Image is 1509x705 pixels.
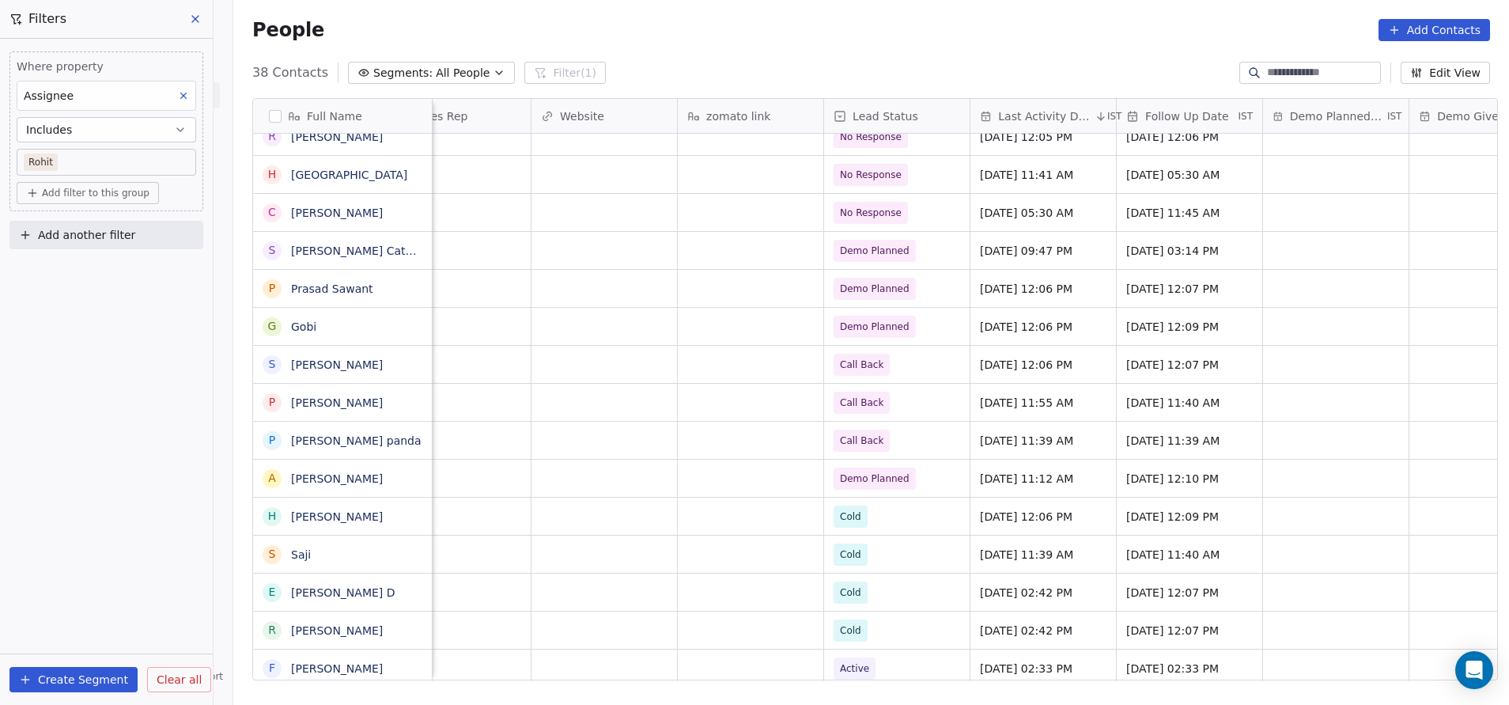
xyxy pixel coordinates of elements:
button: Add Contacts [1379,19,1490,41]
a: [PERSON_NAME] [291,207,383,219]
span: [DATE] 11:39 AM [980,433,1106,449]
a: Prasad Sawant [291,282,373,295]
div: Website [531,99,677,133]
div: Demo Planned DateIST [1263,99,1409,133]
span: Cold [840,509,861,525]
span: Follow Up Date [1145,108,1228,124]
span: [DATE] 12:06 PM [980,357,1106,373]
span: [DATE] 09:47 PM [980,243,1106,259]
span: Demo Planned [840,243,910,259]
span: [DATE] 05:30 AM [980,205,1106,221]
div: R [268,622,276,639]
span: Cold [840,585,861,601]
div: R [268,128,276,145]
div: H [268,508,277,525]
span: Demo Planned [840,319,910,335]
div: zomato link [678,99,823,133]
span: Demo Planned [840,471,910,487]
span: No Response [840,129,902,145]
span: [DATE] 11:55 AM [980,395,1106,411]
span: [DATE] 12:07 PM [1126,357,1253,373]
span: [DATE] 12:06 PM [980,509,1106,525]
span: [DATE] 03:14 PM [1126,243,1253,259]
div: P [269,394,275,411]
a: Saji [291,548,311,561]
div: Lead Status [824,99,970,133]
span: [DATE] 11:45 AM [1126,205,1253,221]
span: [DATE] 11:12 AM [980,471,1106,487]
span: [DATE] 02:33 PM [1126,661,1253,677]
span: All People [436,65,490,81]
span: [DATE] 12:07 PM [1126,623,1253,639]
span: [DATE] 12:06 PM [980,319,1106,335]
span: Demo Planned Date [1290,108,1384,124]
span: Call Back [840,395,883,411]
span: IST [1239,110,1254,123]
div: P [269,432,275,449]
a: Gobi [291,320,316,333]
a: [PERSON_NAME] [291,624,383,637]
a: [PERSON_NAME] panda [291,434,422,447]
span: Sales Rep [414,108,467,124]
span: Call Back [840,433,883,449]
div: F [269,660,275,677]
div: Sales Rep [385,99,531,133]
button: Filter(1) [524,62,606,84]
div: s [269,356,276,373]
span: Last Activity Date [998,108,1091,124]
div: Open Intercom Messenger [1455,651,1493,689]
span: [DATE] 12:09 PM [1126,509,1253,525]
div: H [268,166,277,183]
div: A [268,470,276,487]
div: grid [253,134,433,681]
a: [GEOGRAPHIC_DATA] [291,169,407,181]
span: [DATE] 11:39 AM [980,547,1106,563]
span: No Response [840,205,902,221]
span: Demo Planned [840,281,910,297]
span: [DATE] 11:40 AM [1126,547,1253,563]
span: [DATE] 05:30 AM [1126,167,1253,183]
span: [DATE] 02:42 PM [980,585,1106,601]
a: [PERSON_NAME] [291,510,383,523]
div: Full Name [253,99,432,133]
button: Edit View [1401,62,1490,84]
span: Website [560,108,604,124]
div: G [268,318,277,335]
span: Call Back [840,357,883,373]
span: Full Name [307,108,362,124]
span: zomato link [706,108,770,124]
span: Segments: [373,65,433,81]
span: Lead Status [853,108,918,124]
a: [PERSON_NAME] [291,358,383,371]
span: IST [1107,110,1122,123]
a: [PERSON_NAME] D [291,586,395,599]
span: [DATE] 12:06 PM [1126,129,1253,145]
span: IST [1387,110,1402,123]
span: Cold [840,623,861,639]
span: [DATE] 11:41 AM [980,167,1106,183]
div: S [269,242,276,259]
span: [DATE] 02:42 PM [980,623,1106,639]
span: [DATE] 11:40 AM [1126,395,1253,411]
span: 38 Contacts [252,63,328,82]
div: S [269,546,276,563]
span: No Response [840,167,902,183]
span: [DATE] 12:06 PM [980,281,1106,297]
span: People [252,18,324,42]
div: P [269,280,275,297]
span: Active [840,661,869,677]
div: Follow Up DateIST [1117,99,1262,133]
span: [DATE] 11:39 AM [1126,433,1253,449]
span: [DATE] 12:07 PM [1126,281,1253,297]
span: [DATE] 12:07 PM [1126,585,1253,601]
a: [PERSON_NAME] [291,131,383,143]
div: Last Activity DateIST [970,99,1116,133]
span: [DATE] 12:10 PM [1126,471,1253,487]
span: [DATE] 02:33 PM [980,661,1106,677]
a: [PERSON_NAME] [291,662,383,675]
a: [PERSON_NAME] [291,472,383,485]
span: [DATE] 12:09 PM [1126,319,1253,335]
span: [DATE] 12:05 PM [980,129,1106,145]
div: E [269,584,276,601]
div: C [268,204,276,221]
